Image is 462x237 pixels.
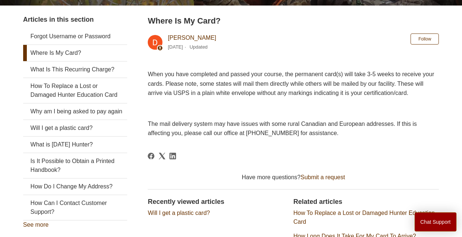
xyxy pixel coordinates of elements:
[293,210,435,225] a: How To Replace a Lost or Damaged Hunter Education Card
[169,153,176,159] a: LinkedIn
[148,153,154,159] svg: Share this page on Facebook
[168,35,216,41] a: [PERSON_NAME]
[293,197,439,207] h2: Related articles
[23,61,127,78] a: What Is This Recurring Charge?
[411,33,439,45] button: Follow Article
[23,137,127,153] a: What is [DATE] Hunter?
[148,121,417,137] span: The mail delivery system may have issues with some rural Canadian and European addresses. If this...
[23,178,127,195] a: How Do I Change My Address?
[23,78,127,103] a: How To Replace a Lost or Damaged Hunter Education Card
[23,222,49,228] a: See more
[148,173,439,182] div: Have more questions?
[23,120,127,136] a: Will I get a plastic card?
[159,153,165,159] a: X Corp
[148,15,439,27] h2: Where Is My Card?
[415,212,457,231] button: Chat Support
[168,44,183,50] time: 03/04/2024, 10:46
[301,174,345,180] a: Submit a request
[23,16,94,23] span: Articles in this section
[23,45,127,61] a: Where Is My Card?
[23,103,127,120] a: Why am I being asked to pay again
[169,153,176,159] svg: Share this page on LinkedIn
[159,153,165,159] svg: Share this page on X Corp
[148,210,210,216] a: Will I get a plastic card?
[148,153,154,159] a: Facebook
[148,71,434,96] span: When you have completed and passed your course, the permanent card(s) will take 3-5 weeks to rece...
[23,153,127,178] a: Is It Possible to Obtain a Printed Handbook?
[190,44,208,50] li: Updated
[148,197,286,207] h2: Recently viewed articles
[23,195,127,220] a: How Can I Contact Customer Support?
[23,28,127,45] a: Forgot Username or Password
